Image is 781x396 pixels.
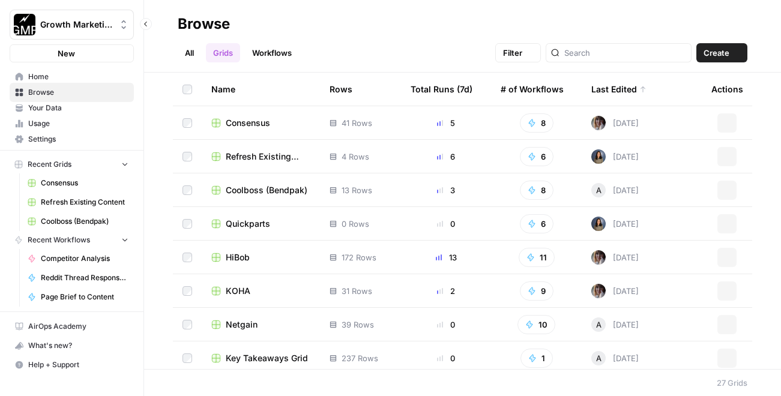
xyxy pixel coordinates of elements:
a: Refresh Existing Content [211,151,310,163]
a: Coolboss (Bendpak) [211,184,310,196]
input: Search [564,47,686,59]
a: Coolboss (Bendpak) [22,212,134,231]
a: KOHA [211,285,310,297]
span: Competitor Analysis [41,253,128,264]
button: 11 [519,248,555,267]
div: Name [211,73,310,106]
img: q840ambyqsdkpt4363qgssii3vef [591,149,606,164]
a: Usage [10,114,134,133]
span: Netgain [226,319,258,331]
a: Browse [10,83,134,102]
a: Workflows [245,43,299,62]
span: 0 Rows [342,218,369,230]
div: [DATE] [591,284,639,298]
div: 3 [411,184,481,196]
span: Growth Marketing Pro [40,19,113,31]
div: 27 Grids [717,377,747,389]
div: Browse [178,14,230,34]
button: What's new? [10,336,134,355]
span: 13 Rows [342,184,372,196]
a: Consensus [22,173,134,193]
img: q840ambyqsdkpt4363qgssii3vef [591,217,606,231]
span: Recent Grids [28,159,71,170]
span: Browse [28,87,128,98]
a: Competitor Analysis [22,249,134,268]
a: AirOps Academy [10,317,134,336]
span: A [596,319,602,331]
span: 4 Rows [342,151,369,163]
span: Consensus [226,117,270,129]
span: Help + Support [28,359,128,370]
div: 0 [411,218,481,230]
button: 10 [517,315,555,334]
span: New [58,47,75,59]
span: Refresh Existing Content [41,197,128,208]
span: 39 Rows [342,319,374,331]
a: Page Brief to Content [22,287,134,307]
a: Quickparts [211,218,310,230]
button: New [10,44,134,62]
div: 2 [411,285,481,297]
div: [DATE] [591,149,639,164]
span: Settings [28,134,128,145]
span: A [596,184,602,196]
a: HiBob [211,251,310,263]
button: 1 [520,349,553,368]
div: [DATE] [591,317,639,332]
div: [DATE] [591,183,639,197]
div: Rows [330,73,352,106]
a: Key Takeaways Grid [211,352,310,364]
span: Key Takeaways Grid [226,352,308,364]
div: [DATE] [591,116,639,130]
div: [DATE] [591,250,639,265]
div: 0 [411,319,481,331]
span: 237 Rows [342,352,378,364]
button: Recent Grids [10,155,134,173]
span: 31 Rows [342,285,372,297]
span: KOHA [226,285,250,297]
div: [DATE] [591,351,639,365]
span: Your Data [28,103,128,113]
a: Your Data [10,98,134,118]
div: 6 [411,151,481,163]
img: rw7z87w77s6b6ah2potetxv1z3h6 [591,116,606,130]
button: 8 [520,113,553,133]
span: AirOps Academy [28,321,128,332]
span: Recent Workflows [28,235,90,245]
span: Coolboss (Bendpak) [226,184,307,196]
span: Reddit Thread Response Generator [41,272,128,283]
span: Usage [28,118,128,129]
button: 9 [520,281,553,301]
span: Page Brief to Content [41,292,128,302]
button: Workspace: Growth Marketing Pro [10,10,134,40]
button: Filter [495,43,541,62]
div: [DATE] [591,217,639,231]
span: HiBob [226,251,250,263]
div: 0 [411,352,481,364]
div: 13 [411,251,481,263]
button: 8 [520,181,553,200]
span: Filter [503,47,522,59]
span: Create [704,47,729,59]
img: rw7z87w77s6b6ah2potetxv1z3h6 [591,250,606,265]
a: Netgain [211,319,310,331]
img: Growth Marketing Pro Logo [14,14,35,35]
a: Settings [10,130,134,149]
div: Actions [711,73,743,106]
button: Help + Support [10,355,134,374]
img: rw7z87w77s6b6ah2potetxv1z3h6 [591,284,606,298]
span: 172 Rows [342,251,376,263]
a: Refresh Existing Content [22,193,134,212]
div: What's new? [10,337,133,355]
button: Recent Workflows [10,231,134,249]
button: 6 [520,214,553,233]
span: Home [28,71,128,82]
a: Home [10,67,134,86]
a: Reddit Thread Response Generator [22,268,134,287]
span: 41 Rows [342,117,372,129]
a: All [178,43,201,62]
div: 5 [411,117,481,129]
div: Total Runs (7d) [411,73,472,106]
span: A [596,352,602,364]
span: Quickparts [226,218,270,230]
